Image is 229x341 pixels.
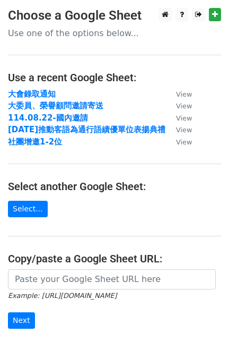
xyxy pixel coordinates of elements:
small: View [176,126,192,134]
input: Next [8,312,35,329]
small: View [176,90,192,98]
small: View [176,114,192,122]
a: 114.08.22-國內邀請 [8,113,88,123]
p: Use one of the options below... [8,28,221,39]
a: 社團增邀1-2位 [8,137,62,147]
small: Example: [URL][DOMAIN_NAME] [8,292,117,300]
a: View [165,137,192,147]
h4: Use a recent Google Sheet: [8,71,221,84]
small: View [176,138,192,146]
a: 大會錄取通知 [8,89,56,99]
input: Paste your Google Sheet URL here [8,269,216,289]
a: 大委員、榮譽顧問邀請寄送 [8,101,103,110]
h3: Choose a Google Sheet [8,8,221,23]
a: View [165,113,192,123]
h4: Copy/paste a Google Sheet URL: [8,252,221,265]
a: View [165,89,192,99]
small: View [176,102,192,110]
a: View [165,125,192,134]
a: [DATE]推動客語為通行語績優單位表揚典禮 [8,125,165,134]
a: Select... [8,201,48,217]
h4: Select another Google Sheet: [8,180,221,193]
a: View [165,101,192,110]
